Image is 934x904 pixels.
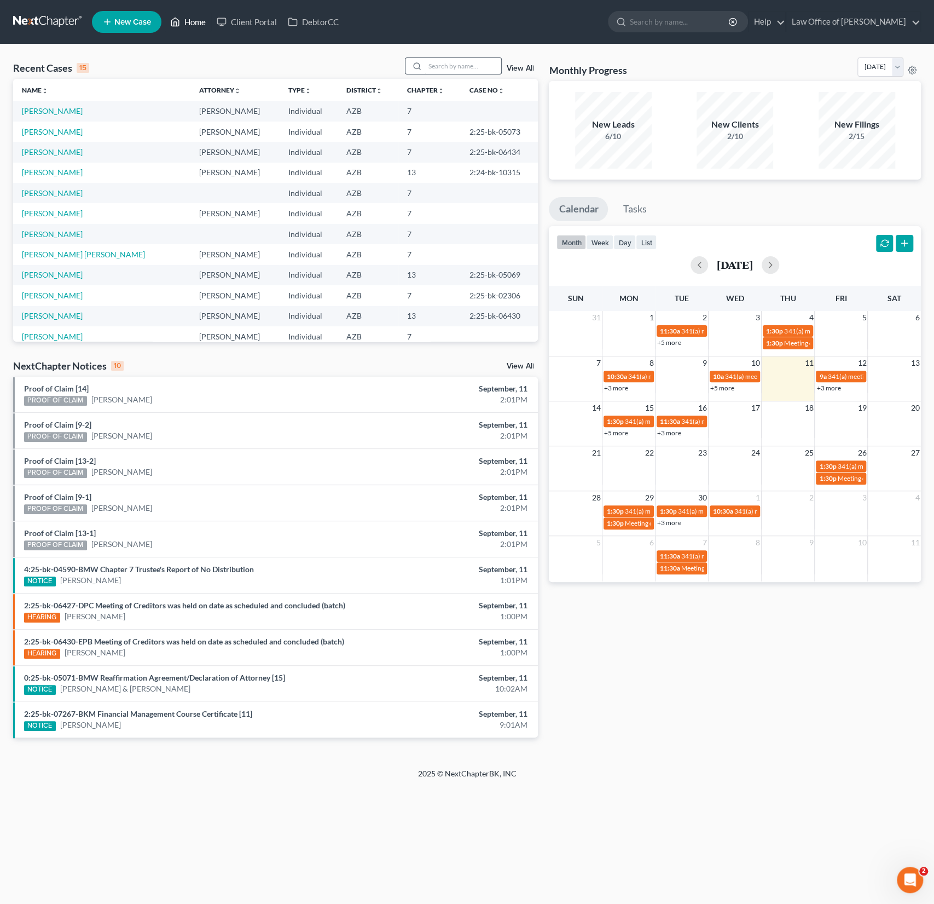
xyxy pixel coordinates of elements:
[338,224,398,244] td: AZB
[367,528,527,539] div: September, 11
[367,492,527,503] div: September, 11
[190,285,279,306] td: [PERSON_NAME]
[675,293,689,303] span: Tue
[644,491,655,504] span: 29
[9,41,210,218] div: Katie says…
[713,507,733,515] span: 10:30a
[710,384,734,392] a: +5 more
[24,420,91,429] a: Proof of Claim [9-2]
[681,327,787,335] span: 341(a) meeting for [PERSON_NAME]
[91,394,152,405] a: [PERSON_NAME]
[648,311,655,324] span: 1
[861,491,867,504] span: 3
[60,683,190,694] a: [PERSON_NAME] & [PERSON_NAME]
[279,142,338,162] td: Individual
[288,86,311,94] a: Typeunfold_more
[644,446,655,459] span: 22
[24,468,87,478] div: PROOF OF CLAIM
[914,311,921,324] span: 6
[22,291,83,300] a: [PERSON_NAME]
[234,88,241,94] i: unfold_more
[607,519,624,527] span: 1:30p
[398,265,460,285] td: 13
[469,86,504,94] a: Case Nounfold_more
[766,327,783,335] span: 1:30p
[701,536,708,549] span: 7
[48,224,201,310] div: Okay, thank you. Any ideas on the other issue where uploaded documents are being wiped/deleted fr...
[91,539,152,550] a: [PERSON_NAME]
[367,419,527,430] div: September, 11
[607,372,627,381] span: 10:30a
[750,356,761,370] span: 10
[279,203,338,223] td: Individual
[607,417,624,425] span: 1:30p
[338,163,398,183] td: AZB
[749,12,785,32] a: Help
[398,326,460,347] td: 7
[69,359,78,367] button: Start recording
[338,183,398,203] td: AZB
[861,311,867,324] span: 5
[701,311,708,324] span: 2
[190,244,279,264] td: [PERSON_NAME]
[367,647,527,658] div: 1:00PM
[367,383,527,394] div: September, 11
[190,122,279,142] td: [PERSON_NAME]
[604,429,628,437] a: +5 more
[755,311,761,324] span: 3
[24,601,345,610] a: 2:25-bk-06427-DPC Meeting of Creditors was held on date as scheduled and concluded (batch)
[77,63,89,73] div: 15
[808,311,814,324] span: 4
[190,203,279,223] td: [PERSON_NAME]
[827,372,933,381] span: 341(a) meeting for [PERSON_NAME]
[367,672,527,683] div: September, 11
[304,88,311,94] i: unfold_more
[9,326,179,473] div: No, we did a bunch of testing on our end. We uploaded documents last night, didn't import, went b...
[438,88,444,94] i: unfold_more
[338,326,398,347] td: AZB
[22,86,48,94] a: Nameunfold_more
[819,474,836,482] span: 1:30p
[188,354,205,372] button: Send a message…
[591,491,602,504] span: 28
[461,163,538,183] td: 2:24-bk-10315
[506,65,533,72] a: View All
[155,768,779,788] div: 2025 © NextChapterBK, INC
[604,384,628,392] a: +3 more
[22,106,83,116] a: [PERSON_NAME]
[681,417,845,425] span: 341(a) meeting for [PERSON_NAME] & [PERSON_NAME]
[398,224,460,244] td: 7
[556,235,586,250] button: month
[398,122,460,142] td: 7
[367,430,527,441] div: 2:01PM
[190,306,279,326] td: [PERSON_NAME]
[22,188,83,198] a: [PERSON_NAME]
[910,356,921,370] span: 13
[24,673,285,682] a: 0:25-bk-05071-BMW Reaffirmation Agreement/Declaration of Attorney [15]
[24,540,87,550] div: PROOF OF CLAIM
[461,306,538,326] td: 2:25-bk-06430
[591,401,602,414] span: 14
[22,127,83,136] a: [PERSON_NAME]
[367,539,527,550] div: 2:01PM
[425,58,501,74] input: Search by name...
[367,719,527,730] div: 9:01AM
[819,131,895,142] div: 2/15
[367,456,527,467] div: September, 11
[607,507,624,515] span: 1:30p
[338,244,398,264] td: AZB
[24,528,96,538] a: Proof of Claim [13-1]
[114,18,151,26] span: New Case
[367,394,527,405] div: 2:01PM
[24,432,87,442] div: PROOF OF CLAIM
[914,491,921,504] span: 4
[819,462,836,470] span: 1:30p
[755,491,761,504] span: 1
[338,122,398,142] td: AZB
[766,339,783,347] span: 1:30p
[199,86,241,94] a: Attorneyunfold_more
[398,306,460,326] td: 13
[595,356,602,370] span: 7
[338,203,398,223] td: AZB
[625,519,799,527] span: Meeting of Creditors for [PERSON_NAME] [PERSON_NAME]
